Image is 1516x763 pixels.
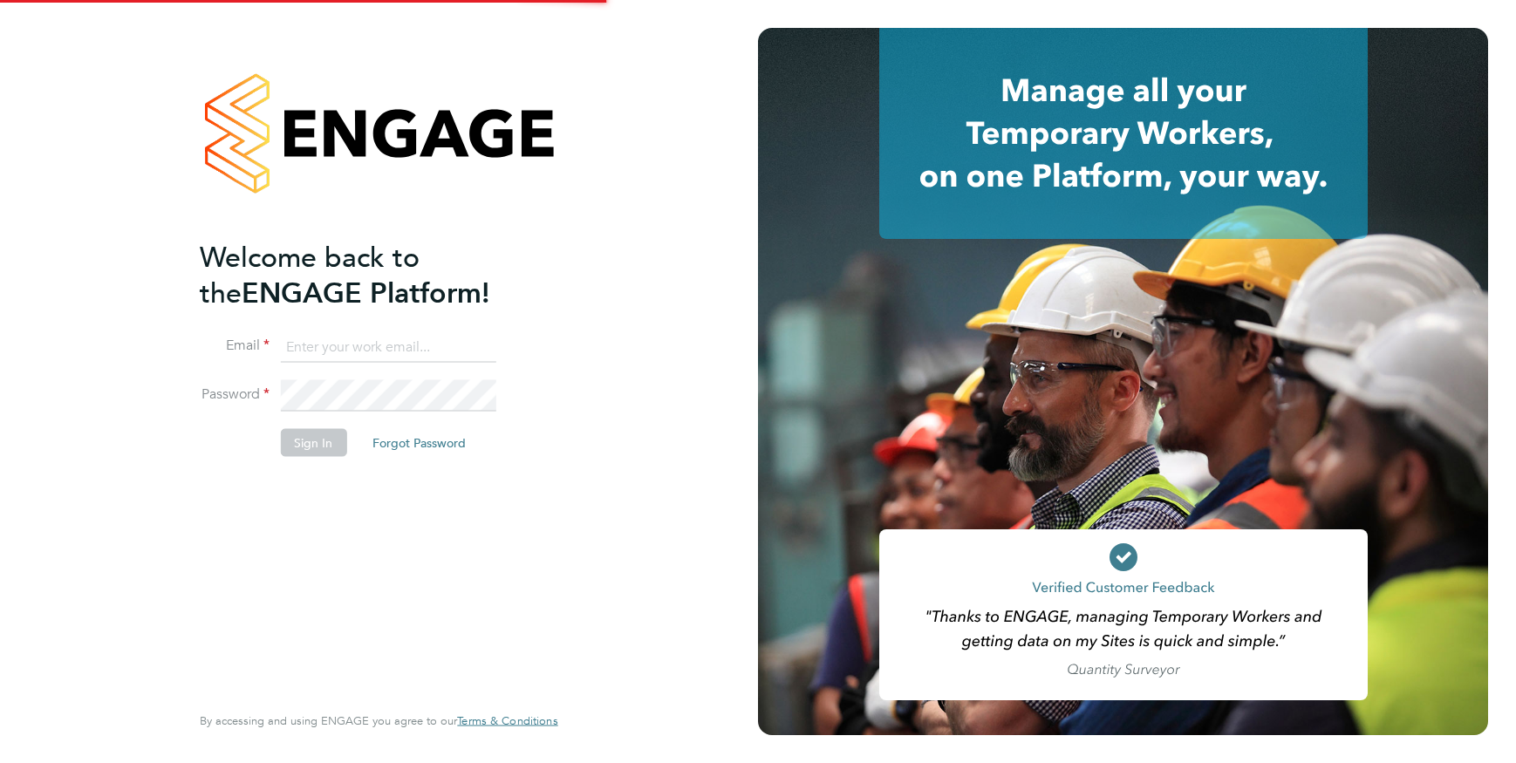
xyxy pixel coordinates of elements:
[200,385,270,404] label: Password
[359,429,480,457] button: Forgot Password
[457,714,557,728] a: Terms & Conditions
[200,713,557,728] span: By accessing and using ENGAGE you agree to our
[280,331,495,363] input: Enter your work email...
[200,239,540,310] h2: ENGAGE Platform!
[280,429,346,457] button: Sign In
[200,240,420,310] span: Welcome back to the
[457,713,557,728] span: Terms & Conditions
[200,337,270,355] label: Email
